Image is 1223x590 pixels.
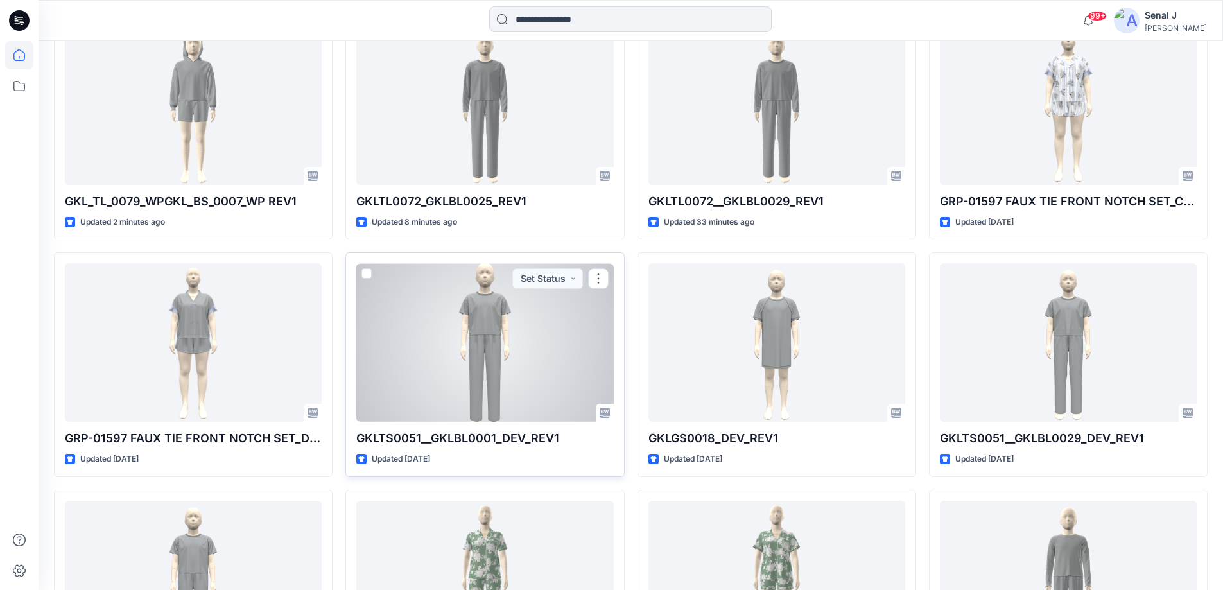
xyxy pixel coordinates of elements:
[1145,8,1207,23] div: Senal J
[65,429,322,447] p: GRP-01597 FAUX TIE FRONT NOTCH SET_DEV_REV5
[664,216,754,229] p: Updated 33 minutes ago
[356,429,613,447] p: GKLTS0051__GKLBL0001_DEV_REV1
[648,193,905,211] p: GKLTL0072__GKLBL0029_REV1
[940,429,1197,447] p: GKLTS0051__GKLBL0029_DEV_REV1
[648,429,905,447] p: GKLGS0018_DEV_REV1
[80,453,139,466] p: Updated [DATE]
[664,453,722,466] p: Updated [DATE]
[80,216,165,229] p: Updated 2 minutes ago
[65,193,322,211] p: GKL_TL_0079_WPGKL_BS_0007_WP REV1
[372,216,457,229] p: Updated 8 minutes ago
[356,263,613,422] a: GKLTS0051__GKLBL0001_DEV_REV1
[1145,23,1207,33] div: [PERSON_NAME]
[940,26,1197,185] a: GRP-01597 FAUX TIE FRONT NOTCH SET_COLORWAY_REV5
[1088,11,1107,21] span: 99+
[648,26,905,185] a: GKLTL0072__GKLBL0029_REV1
[372,453,430,466] p: Updated [DATE]
[648,263,905,422] a: GKLGS0018_DEV_REV1
[940,263,1197,422] a: GKLTS0051__GKLBL0029_DEV_REV1
[356,193,613,211] p: GKLTL0072_GKLBL0025_REV1
[65,263,322,422] a: GRP-01597 FAUX TIE FRONT NOTCH SET_DEV_REV5
[65,26,322,185] a: GKL_TL_0079_WPGKL_BS_0007_WP REV1
[955,216,1014,229] p: Updated [DATE]
[940,193,1197,211] p: GRP-01597 FAUX TIE FRONT NOTCH SET_COLORWAY_REV5
[955,453,1014,466] p: Updated [DATE]
[356,26,613,185] a: GKLTL0072_GKLBL0025_REV1
[1114,8,1140,33] img: avatar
